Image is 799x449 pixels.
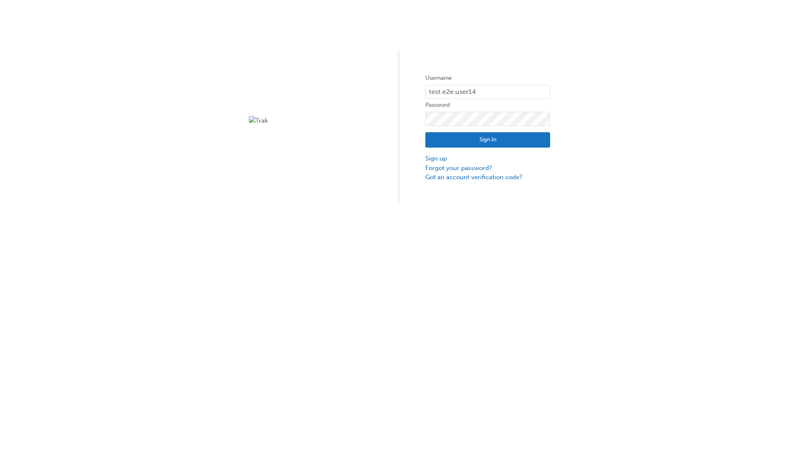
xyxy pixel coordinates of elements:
[425,85,550,99] input: Username
[425,100,550,110] label: Password
[425,163,550,173] a: Forgot your password?
[425,132,550,148] button: Sign In
[425,73,550,83] label: Username
[425,173,550,182] a: Got an account verification code?
[249,116,374,126] img: Trak
[425,154,550,163] a: Sign up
